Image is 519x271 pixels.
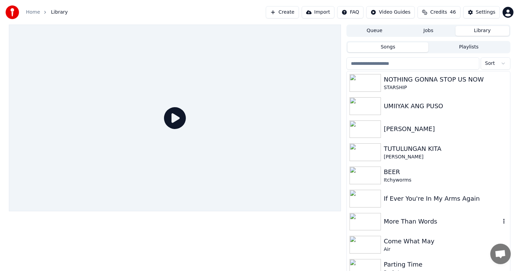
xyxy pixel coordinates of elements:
[384,217,500,226] div: More Than Words
[450,9,456,16] span: 46
[485,60,495,67] span: Sort
[384,260,507,269] div: Parting Time
[266,6,299,18] button: Create
[384,237,507,246] div: Come What May
[384,194,507,203] div: If Ever You're In My Arms Again
[26,9,40,16] a: Home
[384,177,507,184] div: Itchyworms
[384,167,507,177] div: BEER
[455,26,509,36] button: Library
[428,42,509,52] button: Playlists
[418,6,460,18] button: Credits46
[366,6,415,18] button: Video Guides
[5,5,19,19] img: youka
[337,6,364,18] button: FAQ
[302,6,334,18] button: Import
[384,75,507,84] div: NOTHING GONNA STOP US NOW
[430,9,447,16] span: Credits
[347,42,428,52] button: Songs
[463,6,500,18] button: Settings
[347,26,401,36] button: Queue
[384,84,507,91] div: STARSHIP
[384,154,507,160] div: [PERSON_NAME]
[384,246,507,253] div: Air
[51,9,68,16] span: Library
[401,26,455,36] button: Jobs
[384,101,507,111] div: UMIIYAK ANG PUSO
[490,244,511,264] div: Open chat
[384,124,507,134] div: [PERSON_NAME]
[476,9,495,16] div: Settings
[26,9,68,16] nav: breadcrumb
[384,144,507,154] div: TUTULUNGAN KITA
